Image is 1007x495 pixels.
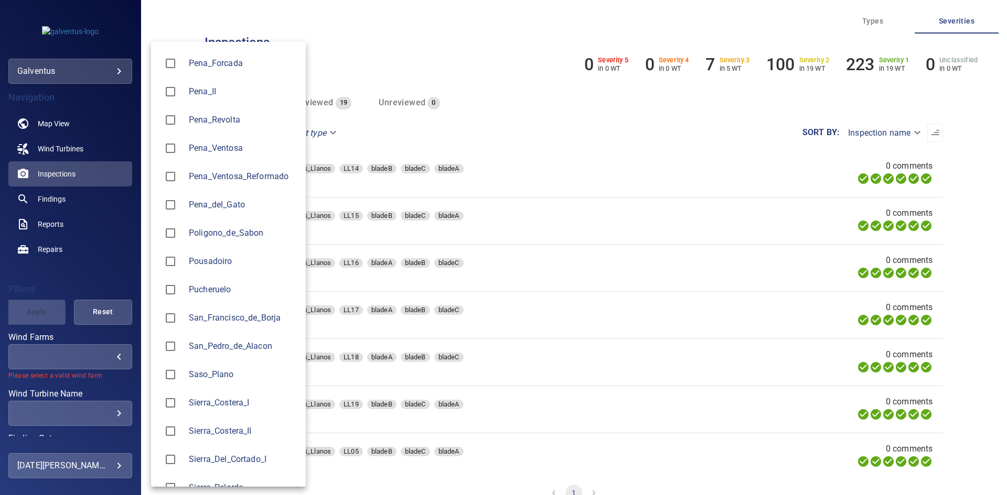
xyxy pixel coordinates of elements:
[189,255,297,268] div: Wind Farms Pousadoiro
[159,222,181,244] span: Poligono_de_Sabon
[189,283,297,296] span: Pucheruelo
[189,85,297,98] div: Wind Farms Pena_II
[189,397,297,409] span: Sierra_Costera_I
[159,364,181,386] span: Saso_Plano
[189,453,297,466] span: Sierra_Del_Cortado_I
[189,85,297,98] span: Pena_II
[159,307,181,329] span: San_Francisco_de_Borja
[189,368,297,381] span: Saso_Plano
[159,81,181,103] span: Pena_II
[189,227,297,239] div: Wind Farms Poligono_de_Sabon
[189,283,297,296] div: Wind Farms Pucheruelo
[189,142,297,155] div: Wind Farms Pena_Ventosa
[159,166,181,188] span: Pena_Ventosa_Reformado
[189,312,297,324] span: San_Francisco_de_Borja
[159,448,181,470] span: Sierra_Del_Cortado_I
[159,420,181,442] span: Sierra_Costera_II
[189,227,297,239] span: Poligono_de_Sabon
[189,312,297,324] div: Wind Farms San_Francisco_de_Borja
[189,481,297,494] div: Wind Farms Sierra_Pelarda
[159,109,181,131] span: Pena_Revolta
[189,481,297,494] span: Sierra_Pelarda
[159,335,181,357] span: San_Pedro_de_Alacon
[159,52,181,74] span: Pena_Forcada
[159,250,181,272] span: Pousadoiro
[159,392,181,414] span: Sierra_Costera_I
[189,57,297,70] div: Wind Farms Pena_Forcada
[189,340,297,353] span: San_Pedro_de_Alacon
[189,142,297,155] span: Pena_Ventosa
[159,194,181,216] span: Pena_del_Gato
[189,255,297,268] span: Pousadoiro
[189,397,297,409] div: Wind Farms Sierra_Costera_I
[189,425,297,437] span: Sierra_Costera_II
[159,137,181,159] span: Pena_Ventosa
[189,57,297,70] span: Pena_Forcada
[189,114,297,126] span: Pena_Revolta
[189,170,297,183] div: Wind Farms Pena_Ventosa_Reformado
[189,340,297,353] div: Wind Farms San_Pedro_de_Alacon
[189,170,297,183] span: Pena_Ventosa_Reformado
[189,453,297,466] div: Wind Farms Sierra_Del_Cortado_I
[189,425,297,437] div: Wind Farms Sierra_Costera_II
[189,199,297,211] span: Pena_del_Gato
[189,368,297,381] div: Wind Farms Saso_Plano
[159,24,181,46] span: Padul
[189,199,297,211] div: Wind Farms Pena_del_Gato
[189,114,297,126] div: Wind Farms Pena_Revolta
[159,279,181,301] span: Pucheruelo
